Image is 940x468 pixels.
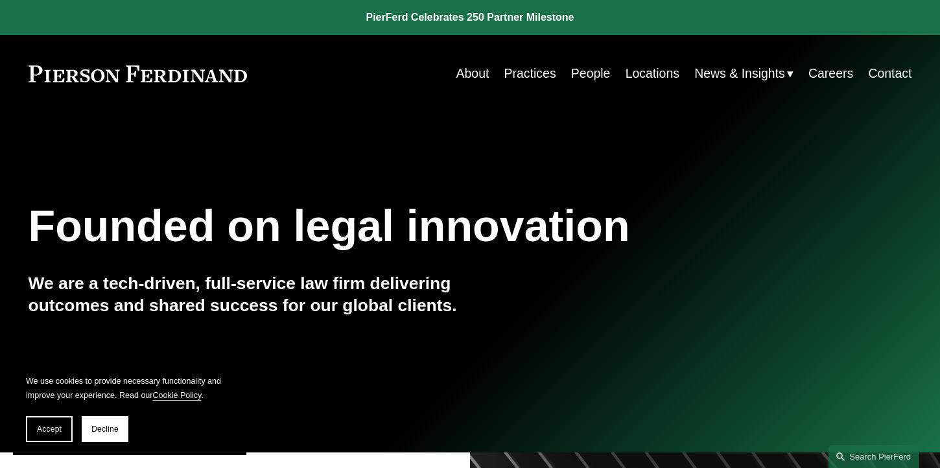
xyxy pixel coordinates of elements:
[29,273,471,316] h4: We are a tech-driven, full-service law firm delivering outcomes and shared success for our global...
[456,61,489,86] a: About
[13,361,246,455] section: Cookie banner
[37,425,62,434] span: Accept
[868,61,911,86] a: Contact
[82,416,128,442] button: Decline
[504,61,556,86] a: Practices
[694,61,793,86] a: folder dropdown
[29,200,765,251] h1: Founded on legal innovation
[571,61,611,86] a: People
[626,61,679,86] a: Locations
[91,425,119,434] span: Decline
[152,391,201,400] a: Cookie Policy
[828,445,919,468] a: Search this site
[808,61,853,86] a: Careers
[26,416,73,442] button: Accept
[694,62,785,85] span: News & Insights
[26,374,233,403] p: We use cookies to provide necessary functionality and improve your experience. Read our .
